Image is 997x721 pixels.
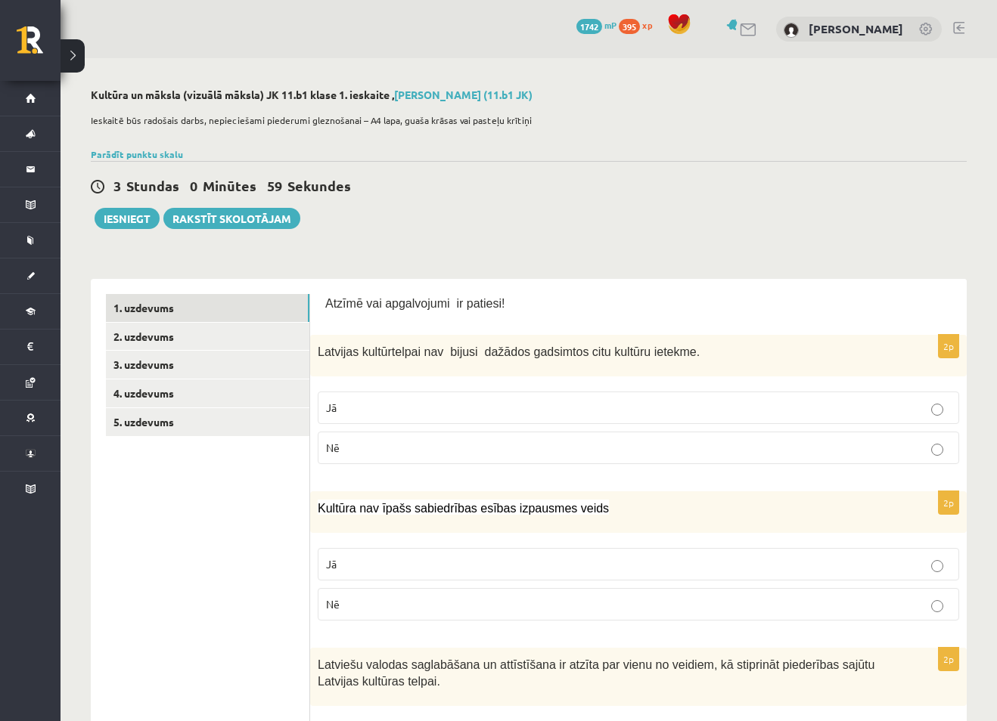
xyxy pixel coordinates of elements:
[287,177,351,194] span: Sekundes
[642,19,652,31] span: xp
[938,490,959,515] p: 2p
[106,323,309,351] a: 2. uzdevums
[931,404,943,416] input: Jā
[190,177,197,194] span: 0
[931,600,943,612] input: Nē
[619,19,660,31] a: 395 xp
[91,148,183,160] a: Parādīt punktu skalu
[106,294,309,322] a: 1. uzdevums
[318,345,700,358] span: Latvijas kultūrtelpai nav bijusi dažādos gadsimtos citu kultūru ietekme.
[604,19,617,31] span: mP
[106,408,309,436] a: 5. uzdevums
[809,21,903,36] a: [PERSON_NAME]
[203,177,256,194] span: Minūtes
[17,26,61,64] a: Rīgas 1. Tālmācības vidusskola
[318,658,874,689] span: Latviešu valodas saglabāšana un attīstīšana ir atzīta par vienu no veidiem, kā stiprināt piederīb...
[394,88,533,101] a: [PERSON_NAME] (11.b1 JK)
[91,88,967,101] h2: Kultūra un māksla (vizuālā māksla) JK 11.b1 klase 1. ieskaite ,
[938,647,959,671] p: 2p
[126,177,179,194] span: Stundas
[784,23,799,38] img: Jānis Elferts
[931,444,943,456] input: Nē
[318,502,609,515] span: Kultūra nav īpašs sabiedrības esības izpausmes veids
[267,177,282,194] span: 59
[576,19,617,31] a: 1742 mP
[113,177,121,194] span: 3
[619,19,640,34] span: 395
[91,113,959,127] p: Ieskaitē būs radošais darbs, nepieciešami piederumi gleznošanai – A4 lapa, guaša krāsas vai paste...
[576,19,602,34] span: 1742
[95,208,160,229] button: Iesniegt
[326,557,337,571] span: Jā
[938,334,959,358] p: 2p
[326,401,337,414] span: Jā
[163,208,300,229] a: Rakstīt skolotājam
[106,379,309,407] a: 4. uzdevums
[326,597,340,611] span: Nē
[325,297,505,310] span: Atzīmē vai apgalvojumi ir patiesi!
[326,441,340,454] span: Nē
[106,351,309,379] a: 3. uzdevums
[931,560,943,572] input: Jā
